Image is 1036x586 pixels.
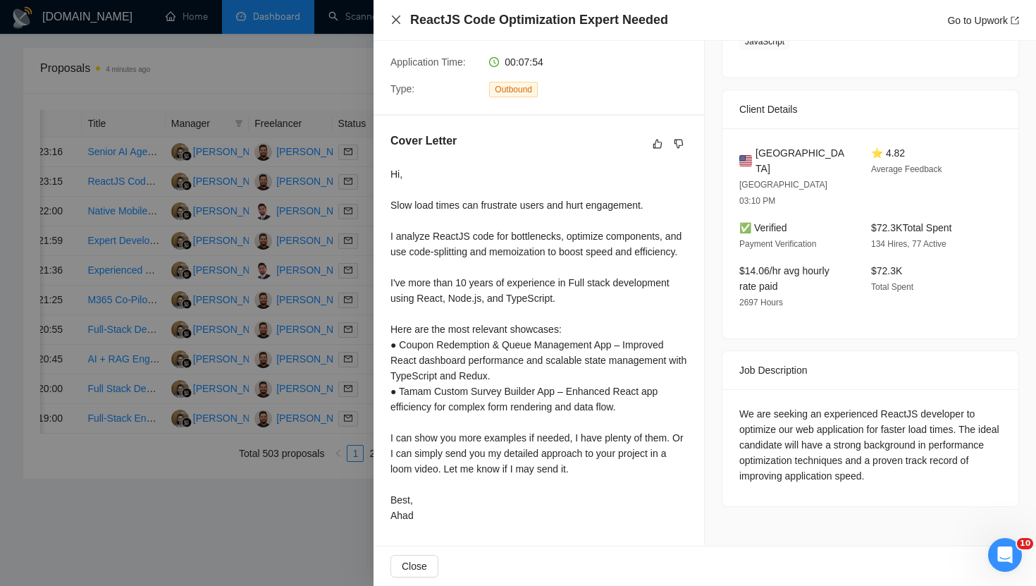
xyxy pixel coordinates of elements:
img: 🇺🇸 [739,153,752,169]
span: export [1011,16,1019,25]
div: Hi, Slow load times can frustrate users and hurt engagement. I analyze ReactJS code for bottlenec... [390,166,687,523]
button: dislike [670,135,687,152]
span: clock-circle [489,57,499,67]
span: 10 [1017,538,1033,549]
span: Payment Verification [739,239,816,249]
span: $14.06/hr avg hourly rate paid [739,265,830,292]
span: Close [402,558,427,574]
span: Total Spent [871,282,913,292]
div: Job Description [739,351,1001,389]
div: We are seeking an experienced ReactJS developer to optimize our web application for faster load t... [739,406,1001,484]
span: Type: [390,83,414,94]
span: close [390,14,402,25]
button: like [649,135,666,152]
span: ✅ Verified [739,222,787,233]
iframe: Intercom live chat [988,538,1022,572]
span: ⭐ 4.82 [871,147,905,159]
span: Average Feedback [871,164,942,174]
span: 2697 Hours [739,298,783,307]
span: 00:07:54 [505,56,543,68]
span: Application Time: [390,56,466,68]
span: [GEOGRAPHIC_DATA] [756,145,849,176]
h4: ReactJS Code Optimization Expert Needed [410,11,668,29]
span: Outbound [489,82,538,97]
span: dislike [674,138,684,149]
h5: Cover Letter [390,133,457,149]
span: $72.3K [871,265,902,276]
span: 134 Hires, 77 Active [871,239,946,249]
span: GigRadar Score: [390,30,464,41]
span: JavaScript [739,34,790,49]
button: Close [390,555,438,578]
div: Client Details [739,90,1001,128]
span: $72.3K Total Spent [871,222,951,233]
span: like [653,138,662,149]
span: [GEOGRAPHIC_DATA] 03:10 PM [739,180,827,206]
a: Go to Upworkexport [947,15,1019,26]
button: Close [390,14,402,26]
